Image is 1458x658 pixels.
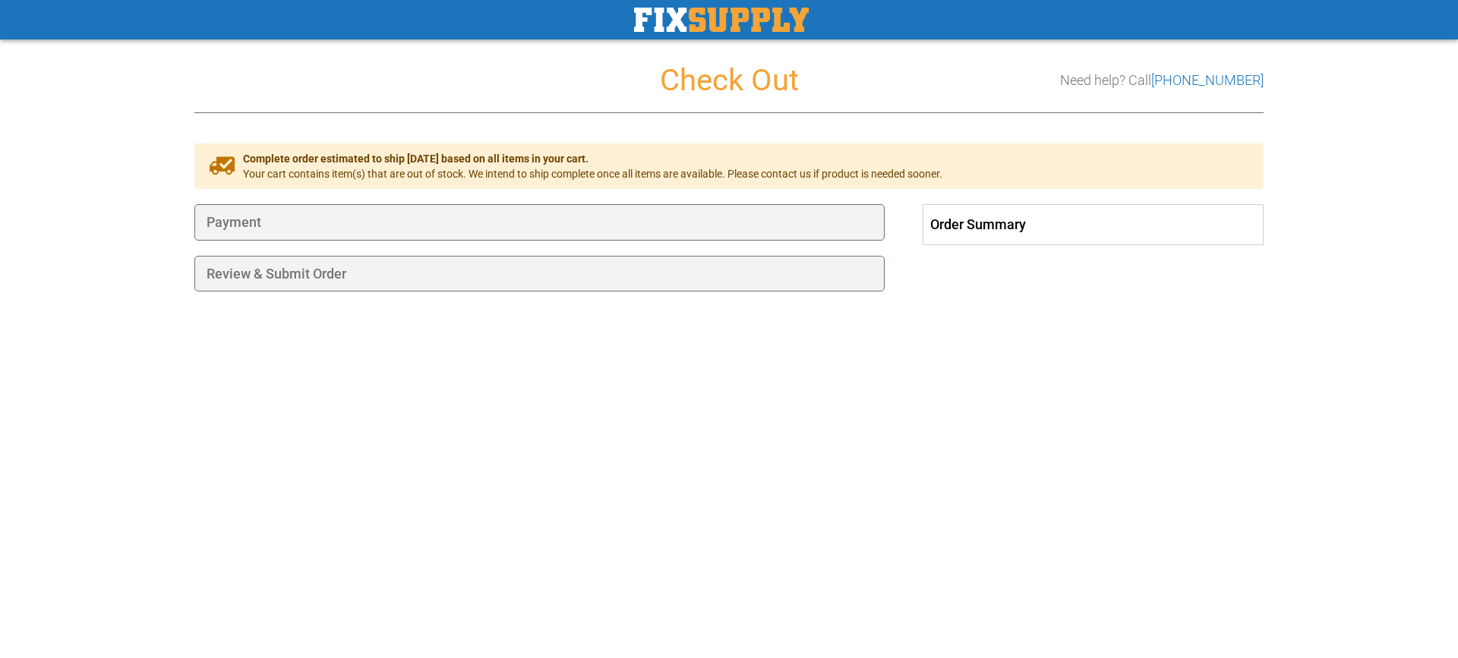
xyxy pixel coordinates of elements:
[194,64,1264,97] h1: Check Out
[1060,73,1264,88] h3: Need help? Call
[634,8,809,32] a: store logo
[634,8,809,32] img: Fix Industrial Supply
[1151,72,1264,88] a: [PHONE_NUMBER]
[243,166,942,181] span: Your cart contains item(s) that are out of stock. We intend to ship complete once all items are a...
[194,256,885,292] div: Review & Submit Order
[194,204,885,241] div: Payment
[243,151,942,166] span: Complete order estimated to ship [DATE] based on all items in your cart.
[923,204,1264,245] span: Order Summary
